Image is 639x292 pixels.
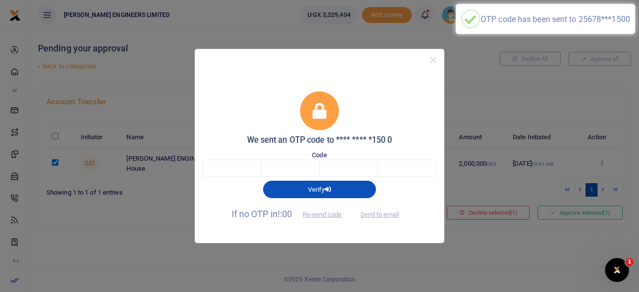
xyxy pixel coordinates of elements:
[263,181,376,198] button: Verify
[626,258,634,266] span: 1
[312,150,326,160] label: Code
[232,209,350,219] span: If no OTP in
[481,14,630,24] div: OTP code has been sent to 25678***1500
[426,53,440,67] button: Close
[605,258,629,282] iframe: Intercom live chat
[278,209,292,219] span: !:00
